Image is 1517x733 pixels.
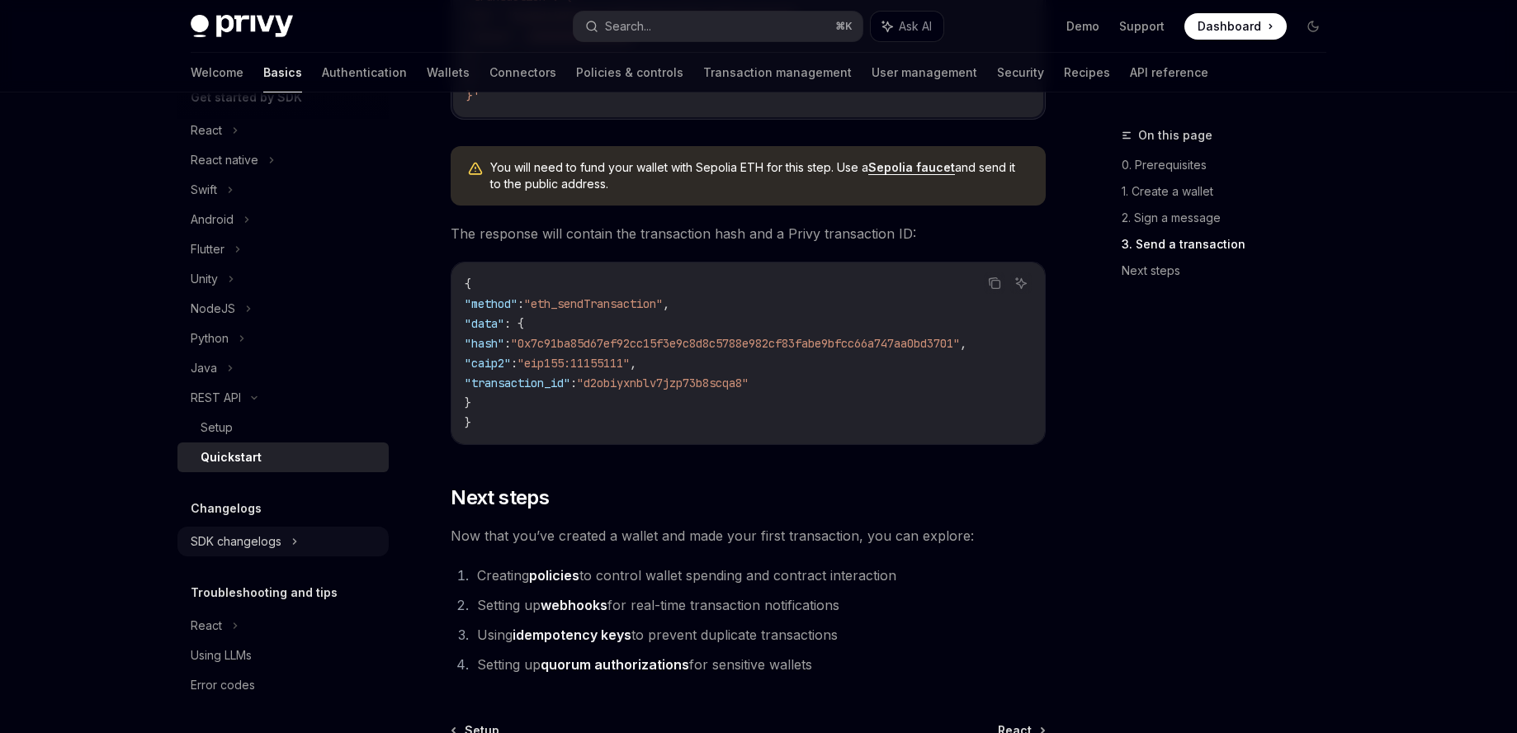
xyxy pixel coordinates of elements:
span: "d2obiyxnblv7jzp73b8scqa8" [577,376,749,390]
a: User management [872,53,977,92]
span: "transaction_id" [465,376,570,390]
div: Using LLMs [191,646,252,665]
span: , [630,356,636,371]
span: ⌘ K [835,20,853,33]
li: Setting up for real-time transaction notifications [472,593,1046,617]
span: { [465,277,471,291]
span: Now that you’ve created a wallet and made your first transaction, you can explore: [451,524,1046,547]
a: Setup [177,413,389,442]
a: Authentication [322,53,407,92]
span: "eth_sendTransaction" [524,296,663,311]
a: Error codes [177,670,389,700]
a: Demo [1066,18,1099,35]
span: You will need to fund your wallet with Sepolia ETH for this step. Use a and send it to the public... [490,159,1029,192]
a: Recipes [1064,53,1110,92]
button: Search...⌘K [574,12,862,41]
div: Setup [201,418,233,437]
span: Ask AI [899,18,932,35]
a: Security [997,53,1044,92]
h5: Troubleshooting and tips [191,583,338,603]
div: SDK changelogs [191,532,281,551]
div: NodeJS [191,299,235,319]
a: 0. Prerequisites [1122,152,1340,178]
a: Next steps [1122,258,1340,284]
div: REST API [191,388,241,408]
div: Error codes [191,675,255,695]
span: Dashboard [1198,18,1261,35]
a: 3. Send a transaction [1122,231,1340,258]
button: Ask AI [871,12,943,41]
span: , [663,296,669,311]
div: Unity [191,269,218,289]
span: "method" [465,296,517,311]
a: policies [529,567,579,584]
span: } [465,395,471,410]
a: idempotency keys [513,627,631,644]
div: Flutter [191,239,224,259]
a: Transaction management [703,53,852,92]
a: Quickstart [177,442,389,472]
a: API reference [1130,53,1208,92]
svg: Warning [467,161,484,177]
a: 2. Sign a message [1122,205,1340,231]
span: , [960,336,966,351]
button: Copy the contents from the code block [984,272,1005,294]
span: "hash" [465,336,504,351]
a: Connectors [489,53,556,92]
div: React [191,616,222,636]
div: Java [191,358,217,378]
span: On this page [1138,125,1212,145]
span: "eip155:11155111" [517,356,630,371]
span: : [517,296,524,311]
a: Using LLMs [177,641,389,670]
div: Python [191,329,229,348]
span: } [465,415,471,430]
a: quorum authorizations [541,656,689,674]
div: React [191,121,222,140]
div: Quickstart [201,447,262,467]
a: Sepolia faucet [868,160,955,175]
span: : [504,336,511,351]
span: "0x7c91ba85d67ef92cc15f3e9c8d8c5788e982cf83fabe9bfcc66a747aa0bd3701" [511,336,960,351]
a: 1. Create a wallet [1122,178,1340,205]
a: Welcome [191,53,243,92]
li: Setting up for sensitive wallets [472,653,1046,676]
a: Support [1119,18,1165,35]
span: The response will contain the transaction hash and a Privy transaction ID: [451,222,1046,245]
span: : [570,376,577,390]
a: Policies & controls [576,53,683,92]
div: Search... [605,17,651,36]
h5: Changelogs [191,499,262,518]
div: React native [191,150,258,170]
div: Swift [191,180,217,200]
a: Wallets [427,53,470,92]
span: "data" [465,316,504,331]
div: Android [191,210,234,229]
span: : { [504,316,524,331]
span: Next steps [451,485,549,511]
li: Creating to control wallet spending and contract interaction [472,564,1046,587]
a: webhooks [541,597,607,614]
a: Basics [263,53,302,92]
span: "caip2" [465,356,511,371]
li: Using to prevent duplicate transactions [472,623,1046,646]
img: dark logo [191,15,293,38]
span: : [511,356,517,371]
a: Dashboard [1184,13,1287,40]
button: Ask AI [1010,272,1032,294]
span: }' [466,88,480,103]
button: Toggle dark mode [1300,13,1326,40]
